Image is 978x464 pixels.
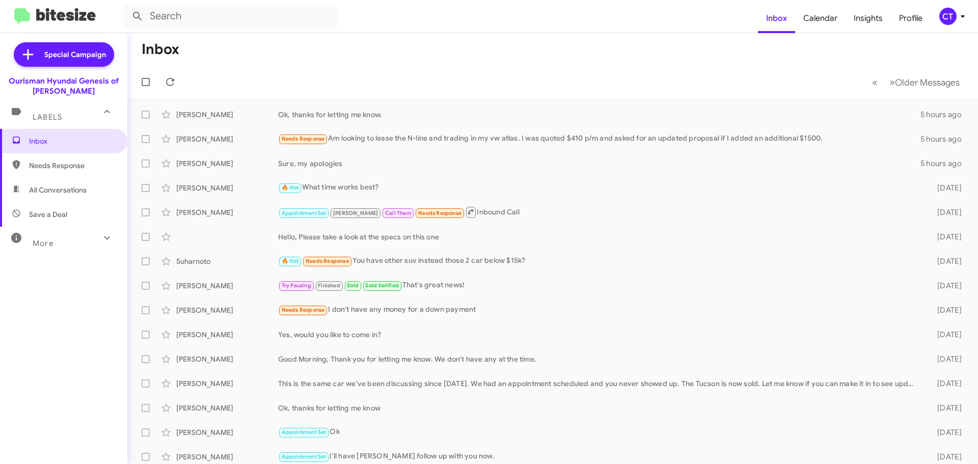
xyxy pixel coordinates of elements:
div: Ok [278,426,921,438]
div: I'll have [PERSON_NAME] follow up with you now. [278,451,921,462]
div: Ok, thanks for letting me know. [278,110,920,120]
div: [DATE] [921,354,970,364]
div: [PERSON_NAME] [176,330,278,340]
div: You have other suv instead those 2 car below $15k? [278,255,921,267]
h1: Inbox [142,41,179,58]
span: Needs Response [306,258,349,264]
span: Finished [318,282,340,289]
div: Hello, Please take a look at the specs on this one [278,232,921,242]
div: [DATE] [921,452,970,462]
button: Previous [866,72,884,93]
div: [PERSON_NAME] [176,378,278,389]
span: Sold [347,282,359,289]
button: CT [931,8,967,25]
span: 🔥 Hot [282,258,299,264]
span: More [33,239,53,248]
div: [PERSON_NAME] [176,452,278,462]
span: Inbox [29,136,116,146]
a: Calendar [795,4,846,33]
div: Yes, would you like to come in? [278,330,921,340]
div: That's great news! [278,280,921,291]
span: Needs Response [29,160,116,171]
div: [PERSON_NAME] [176,427,278,438]
span: Appointment Set [282,210,327,216]
span: « [872,76,878,89]
div: [DATE] [921,232,970,242]
div: [PERSON_NAME] [176,158,278,169]
div: [PERSON_NAME] [176,403,278,413]
div: [DATE] [921,305,970,315]
div: Good Morning, Thank you for letting me know. We don't have any at the time. [278,354,921,364]
div: [PERSON_NAME] [176,354,278,364]
div: 5 hours ago [920,158,970,169]
div: [PERSON_NAME] [176,183,278,193]
a: Special Campaign [14,42,114,67]
span: » [889,76,895,89]
span: Save a Deal [29,209,67,220]
div: [DATE] [921,330,970,340]
button: Next [883,72,966,93]
span: Try Pausing [282,282,311,289]
div: 5 hours ago [920,134,970,144]
div: 5 hours ago [920,110,970,120]
span: Call Them [385,210,412,216]
span: 🔥 Hot [282,184,299,191]
div: This is the same car we've been discussing since [DATE]. We had an appointment scheduled and you ... [278,378,921,389]
div: [DATE] [921,207,970,217]
span: All Conversations [29,185,87,195]
div: [PERSON_NAME] [176,134,278,144]
div: [DATE] [921,256,970,266]
a: Inbox [758,4,795,33]
a: Insights [846,4,891,33]
span: [PERSON_NAME] [333,210,378,216]
nav: Page navigation example [866,72,966,93]
div: [PERSON_NAME] [176,110,278,120]
div: [PERSON_NAME] [176,305,278,315]
div: [PERSON_NAME] [176,281,278,291]
span: Sold Verified [365,282,399,289]
div: Sure, my apologies [278,158,920,169]
span: Special Campaign [44,49,106,60]
div: [DATE] [921,281,970,291]
div: CT [939,8,957,25]
span: Needs Response [418,210,461,216]
span: Needs Response [282,135,325,142]
span: Labels [33,113,62,122]
a: Profile [891,4,931,33]
div: Ok, thanks for letting me know [278,403,921,413]
div: [PERSON_NAME] [176,207,278,217]
div: I don't have any money for a down payment [278,304,921,316]
div: [DATE] [921,183,970,193]
div: [DATE] [921,378,970,389]
input: Search [123,4,337,29]
span: Older Messages [895,77,960,88]
div: Inbound Call [278,206,921,219]
span: Appointment Set [282,429,327,435]
span: Needs Response [282,307,325,313]
div: What time works best? [278,182,921,194]
div: Am looking to lease the N-line and trading in my vw atlas. I was quoted $410 p/m and asked for an... [278,133,920,145]
div: [DATE] [921,427,970,438]
div: [DATE] [921,403,970,413]
span: Appointment Set [282,453,327,460]
div: Suharnoto [176,256,278,266]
